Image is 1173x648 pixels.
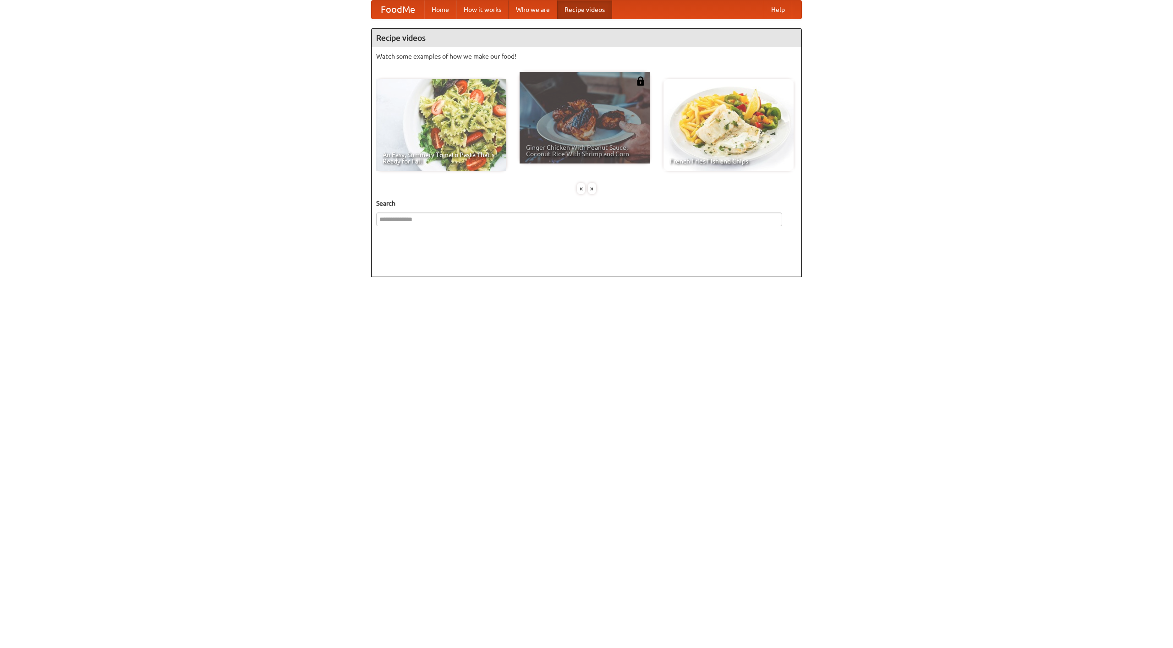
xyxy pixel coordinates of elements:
[424,0,456,19] a: Home
[577,183,585,194] div: «
[372,29,801,47] h4: Recipe videos
[557,0,612,19] a: Recipe videos
[376,52,797,61] p: Watch some examples of how we make our food!
[509,0,557,19] a: Who we are
[663,79,794,171] a: French Fries Fish and Chips
[670,158,787,164] span: French Fries Fish and Chips
[456,0,509,19] a: How it works
[376,199,797,208] h5: Search
[636,76,645,86] img: 483408.png
[372,0,424,19] a: FoodMe
[383,152,500,164] span: An Easy, Summery Tomato Pasta That's Ready for Fall
[376,79,506,171] a: An Easy, Summery Tomato Pasta That's Ready for Fall
[588,183,596,194] div: »
[764,0,792,19] a: Help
